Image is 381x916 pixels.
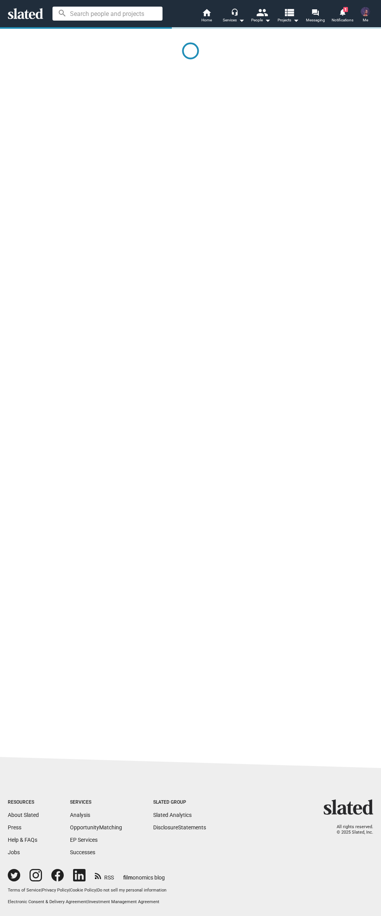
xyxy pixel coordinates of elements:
span: | [87,899,88,904]
mat-icon: notifications [339,8,346,16]
span: Me [363,16,368,25]
button: Do not sell my personal information [97,888,166,893]
mat-icon: home [202,8,211,17]
a: RSS [95,869,114,881]
img: Ali D. HOPSON [361,7,370,16]
button: Ali D. HOPSONMe [356,5,375,26]
a: Privacy Policy [42,888,69,893]
a: EP Services [70,837,98,843]
span: Messaging [306,16,325,25]
a: Cookie Policy [70,888,96,893]
a: About Slated [8,812,39,818]
mat-icon: view_list [283,7,295,18]
a: Electronic Consent & Delivery Agreement [8,899,87,904]
a: Terms of Service [8,888,41,893]
mat-icon: forum [311,9,319,16]
span: Home [201,16,212,25]
a: Home [193,8,220,25]
span: | [41,888,42,893]
button: Projects [274,8,302,25]
a: Successes [70,849,95,855]
a: Messaging [302,8,329,25]
mat-icon: arrow_drop_down [263,16,272,25]
span: 1 [343,7,348,12]
input: Search people and projects [52,7,163,21]
a: OpportunityMatching [70,824,122,831]
div: Services [223,16,245,25]
a: DisclosureStatements [153,824,206,831]
div: Services [70,799,122,806]
a: Investment Management Agreement [88,899,159,904]
span: film [123,874,133,881]
p: All rights reserved. © 2025 Slated, Inc. [329,824,373,836]
div: People [251,16,271,25]
a: Help & FAQs [8,837,37,843]
a: Press [8,824,21,831]
a: Analysis [70,812,90,818]
mat-icon: headset_mic [231,9,238,16]
mat-icon: arrow_drop_down [291,16,301,25]
button: People [247,8,274,25]
span: Notifications [332,16,353,25]
span: Projects [278,16,299,25]
a: filmonomics blog [123,868,165,881]
div: Resources [8,799,39,806]
button: Services [220,8,247,25]
a: 1Notifications [329,8,356,25]
span: | [96,888,97,893]
mat-icon: people [256,7,267,18]
div: Slated Group [153,799,206,806]
a: Slated Analytics [153,812,192,818]
a: Jobs [8,849,20,855]
mat-icon: arrow_drop_down [237,16,246,25]
span: | [69,888,70,893]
